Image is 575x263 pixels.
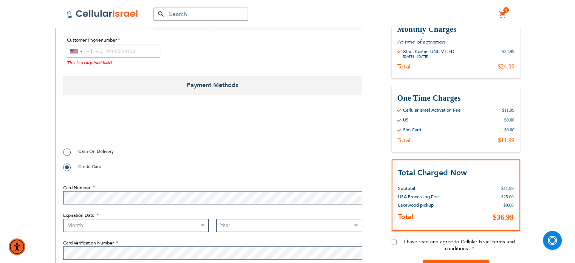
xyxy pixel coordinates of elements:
span: $36.99 [493,213,514,221]
div: +1 [86,47,93,56]
span: Expiration Date [63,212,95,218]
th: Subtotal [398,178,457,192]
p: At time of activation [397,38,515,45]
input: Search [153,8,248,21]
span: 1 [505,7,507,13]
div: Accessibility Menu [9,238,25,255]
button: Selected country [67,45,93,58]
div: $11.99 [498,137,514,144]
span: USA Processing Fee [398,193,439,199]
span: Cash On Delivery [78,148,114,154]
span: This is a required field. [67,60,113,66]
div: $0.00 [504,117,515,123]
div: $0.00 [504,127,515,133]
span: I have read and agree to Cellular Israel terms and conditions. [404,238,515,252]
span: Card Number [63,185,90,191]
h3: One Time Charges [397,93,515,103]
div: Sim Card [403,127,421,133]
strong: Total Charged Now [398,168,467,178]
span: Customer Phonenumber [67,37,117,43]
span: $25.00 [501,194,514,199]
span: $0.00 [504,202,514,207]
span: Credit Card [78,163,101,170]
div: $24.99 [498,63,515,70]
a: 1 [499,10,507,19]
div: US [403,117,409,123]
div: [DATE] - [DATE] [403,54,454,59]
div: $24.99 [502,48,515,59]
span: Payment Methods [63,76,362,95]
strong: Total [398,212,414,221]
div: Total [397,137,411,144]
span: $11.99 [501,185,514,191]
input: e.g. 201-555-0123 [67,45,160,58]
span: Card Verification Number [63,240,114,246]
div: Xtra : Kosher UNLIMITED [403,48,454,54]
iframe: reCAPTCHA [63,112,178,141]
div: Total [397,63,411,70]
div: $11.99 [502,107,515,113]
img: Cellular Israel Logo [67,9,138,19]
h3: Monthly Charges [397,24,515,34]
div: Cellular Israel Activation Fee [403,107,461,113]
span: Lakewood pickup [398,202,434,208]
